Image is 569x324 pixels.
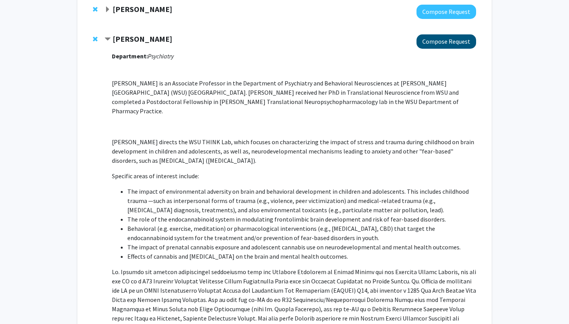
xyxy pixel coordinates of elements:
[112,78,476,116] p: [PERSON_NAME] is an Associate Professor in the Department of Psychiatry and Behavioral Neuroscien...
[113,34,172,44] strong: [PERSON_NAME]
[112,171,476,181] p: Specific areas of interest include:
[6,289,33,318] iframe: Chat
[105,7,111,13] span: Expand David Kessel Bookmark
[416,5,476,19] button: Compose Request to David Kessel
[105,36,111,43] span: Contract Hilary Marusak Bookmark
[127,224,476,242] li: Behavioral (e.g. exercise, meditation) or pharmacological interventions (e.g., [MEDICAL_DATA], CB...
[112,52,148,60] strong: Department:
[416,34,476,49] button: Compose Request to Hilary Marusak
[148,52,174,60] i: Psychiatry
[112,137,476,165] p: [PERSON_NAME] directs the WSU THINK Lab, which focuses on characterizing the impact of stress and...
[127,187,476,215] li: The impact of environmental adversity on brain and behavioral development in children and adolesc...
[127,252,476,261] li: Effects of cannabis and [MEDICAL_DATA] on the brain and mental health outcomes.
[93,6,98,12] span: Remove David Kessel from bookmarks
[113,4,172,14] strong: [PERSON_NAME]
[93,36,98,42] span: Remove Hilary Marusak from bookmarks
[127,242,476,252] li: The impact of prenatal cannabis exposure and adolescent cannabis use on neurodevelopmental and me...
[127,215,476,224] li: The role of the endocannabinoid system in modulating frontolimbic brain development and risk of f...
